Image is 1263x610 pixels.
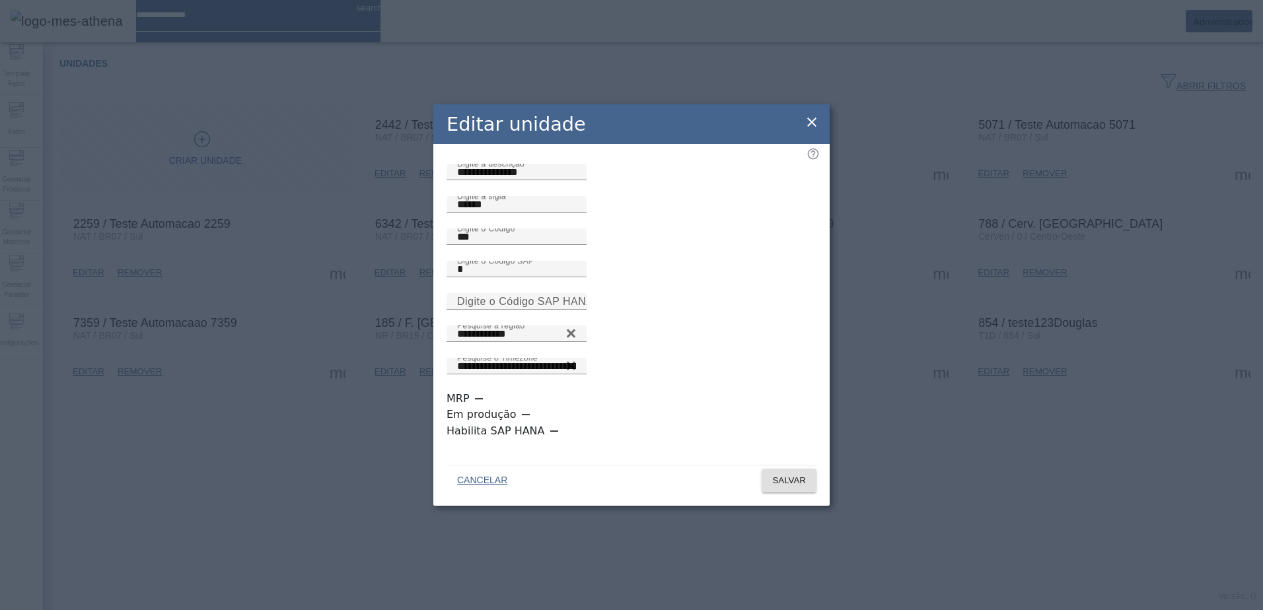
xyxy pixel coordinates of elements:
[762,469,816,492] button: SALVAR
[457,160,524,168] mat-label: Digite a descrição
[457,322,524,330] mat-label: Pesquise a região
[447,110,586,139] h2: Editar unidade
[457,358,576,374] input: Number
[457,224,515,233] mat-label: Digite o Código
[447,423,548,439] label: Habilita SAP HANA
[457,257,534,265] mat-label: Digite o Código SAP
[447,391,472,407] label: MRP
[457,296,593,307] mat-label: Digite o Código SAP HANA
[457,354,538,362] mat-label: Pesquise o Timezone
[772,474,806,487] span: SALVAR
[457,192,506,201] mat-label: Digite a sigla
[457,474,507,487] span: CANCELAR
[457,326,576,342] input: Number
[447,407,519,423] label: Em produção
[447,469,518,492] button: CANCELAR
